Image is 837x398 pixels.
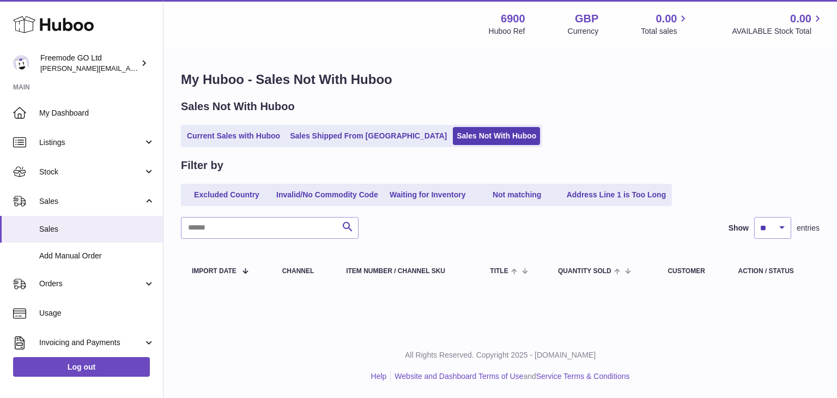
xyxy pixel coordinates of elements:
strong: GBP [575,11,598,26]
span: [PERSON_NAME][EMAIL_ADDRESS][DOMAIN_NAME] [40,64,219,73]
a: Address Line 1 is Too Long [563,186,670,204]
span: Total sales [641,26,689,37]
div: Customer [668,268,716,275]
div: Action / Status [738,268,809,275]
span: Add Manual Order [39,251,155,261]
span: 0.00 [656,11,677,26]
a: 0.00 AVAILABLE Stock Total [732,11,824,37]
span: AVAILABLE Stock Total [732,26,824,37]
div: Freemode GO Ltd [40,53,138,74]
p: All Rights Reserved. Copyright 2025 - [DOMAIN_NAME] [172,350,828,360]
img: lenka.smikniarova@gioteck.com [13,55,29,71]
a: Sales Not With Huboo [453,127,540,145]
strong: 6900 [501,11,525,26]
span: Sales [39,224,155,234]
a: Service Terms & Conditions [536,372,630,381]
h2: Sales Not With Huboo [181,99,295,114]
a: Log out [13,357,150,377]
h2: Filter by [181,158,223,173]
div: Item Number / Channel SKU [346,268,468,275]
a: Help [371,372,387,381]
span: entries [797,223,820,233]
label: Show [729,223,749,233]
span: Quantity Sold [558,268,611,275]
a: Current Sales with Huboo [183,127,284,145]
span: Usage [39,308,155,318]
span: My Dashboard [39,108,155,118]
h1: My Huboo - Sales Not With Huboo [181,71,820,88]
span: Invoicing and Payments [39,337,143,348]
span: Orders [39,279,143,289]
span: Listings [39,137,143,148]
a: Excluded Country [183,186,270,204]
a: Invalid/No Commodity Code [272,186,382,204]
div: Currency [568,26,599,37]
div: Channel [282,268,325,275]
div: Huboo Ref [489,26,525,37]
a: Waiting for Inventory [384,186,471,204]
li: and [391,371,629,382]
a: 0.00 Total sales [641,11,689,37]
span: Import date [192,268,236,275]
span: Stock [39,167,143,177]
a: Website and Dashboard Terms of Use [395,372,523,381]
span: Sales [39,196,143,207]
a: Sales Shipped From [GEOGRAPHIC_DATA] [286,127,451,145]
span: Title [490,268,508,275]
a: Not matching [474,186,561,204]
span: 0.00 [790,11,811,26]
